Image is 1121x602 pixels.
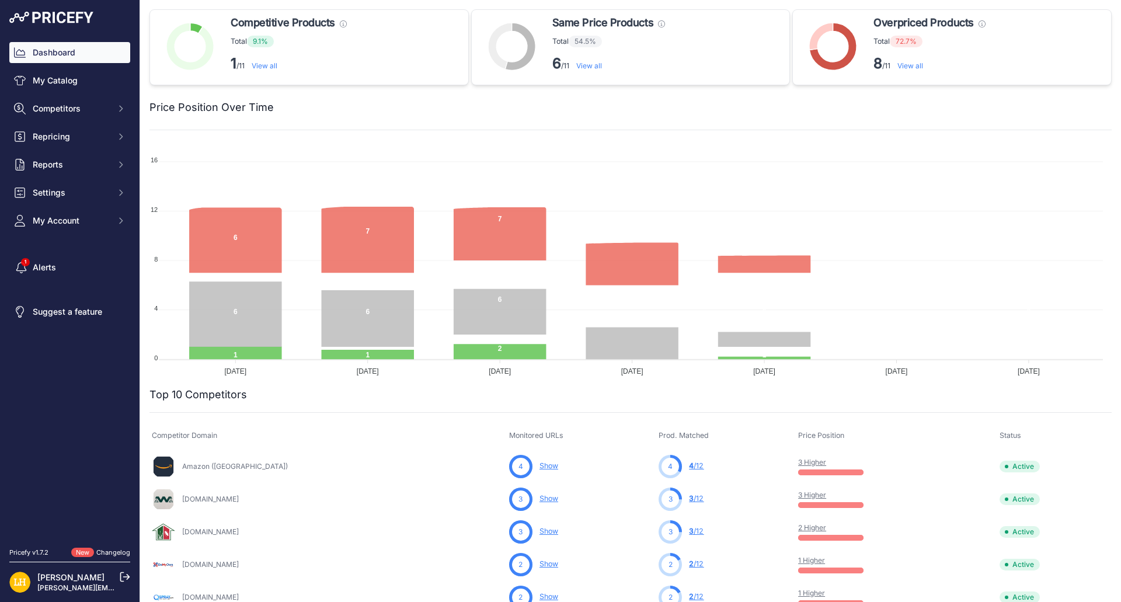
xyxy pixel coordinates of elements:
a: View all [576,61,602,70]
tspan: [DATE] [1018,367,1040,375]
span: Competitors [33,103,109,114]
span: 72.7% [890,36,922,47]
h2: Price Position Over Time [149,99,274,116]
a: 3 Higher [798,458,826,467]
span: Reports [33,159,109,170]
p: Total [231,36,347,47]
span: Same Price Products [552,15,653,31]
tspan: [DATE] [753,367,775,375]
span: Repricing [33,131,109,142]
strong: 1 [231,55,236,72]
p: /11 [873,54,985,73]
tspan: 0 [154,354,158,361]
span: 3 [518,527,523,537]
tspan: [DATE] [886,367,908,375]
a: 2 Higher [798,523,826,532]
a: [PERSON_NAME] [37,572,105,582]
span: 54.5% [569,36,602,47]
span: 9.1% [247,36,274,47]
span: Competitive Products [231,15,335,31]
tspan: [DATE] [357,367,379,375]
tspan: [DATE] [489,367,511,375]
a: [DOMAIN_NAME] [182,560,239,569]
span: 4 [689,461,694,470]
span: New [71,548,94,558]
a: [DOMAIN_NAME] [182,593,239,601]
span: Active [1000,461,1040,472]
a: 3/12 [689,527,704,535]
span: 3 [689,494,694,503]
span: Active [1000,493,1040,505]
div: Pricefy v1.7.2 [9,548,48,558]
span: 2 [669,559,673,570]
span: 2 [689,559,694,568]
p: Total [552,36,665,47]
a: Show [539,494,558,503]
span: Status [1000,431,1021,440]
span: 2 [518,559,523,570]
a: Show [539,559,558,568]
p: /11 [552,54,665,73]
strong: 6 [552,55,561,72]
span: Active [1000,526,1040,538]
span: 4 [668,461,673,472]
p: Total [873,36,985,47]
a: [DOMAIN_NAME] [182,495,239,503]
tspan: 4 [154,305,158,312]
span: Overpriced Products [873,15,973,31]
button: Settings [9,182,130,203]
span: My Account [33,215,109,227]
span: 4 [518,461,523,472]
a: View all [897,61,923,70]
a: Show [539,527,558,535]
a: My Catalog [9,70,130,91]
a: 2/12 [689,559,704,568]
img: Pricefy Logo [9,12,93,23]
a: Dashboard [9,42,130,63]
span: Settings [33,187,109,199]
a: Changelog [96,548,130,556]
a: Suggest a feature [9,301,130,322]
span: Price Position [798,431,844,440]
nav: Sidebar [9,42,130,534]
tspan: [DATE] [224,367,246,375]
a: Show [539,592,558,601]
a: 3 Higher [798,490,826,499]
a: 2/12 [689,592,704,601]
a: [PERSON_NAME][EMAIL_ADDRESS][DOMAIN_NAME] [37,583,217,592]
strong: 8 [873,55,882,72]
a: 4/12 [689,461,704,470]
a: [DOMAIN_NAME] [182,527,239,536]
span: 3 [518,494,523,504]
p: /11 [231,54,347,73]
a: 1 Higher [798,556,825,565]
a: 1 Higher [798,589,825,597]
a: 3/12 [689,494,704,503]
tspan: 8 [154,256,158,263]
a: Alerts [9,257,130,278]
a: View all [252,61,277,70]
button: My Account [9,210,130,231]
a: Show [539,461,558,470]
span: 2 [689,592,694,601]
span: Competitor Domain [152,431,217,440]
span: Active [1000,559,1040,570]
button: Competitors [9,98,130,119]
tspan: [DATE] [621,367,643,375]
tspan: 16 [151,156,158,163]
span: 3 [689,527,694,535]
span: 3 [669,494,673,504]
span: Monitored URLs [509,431,563,440]
span: 3 [669,527,673,537]
a: Amazon ([GEOGRAPHIC_DATA]) [182,462,288,471]
tspan: 12 [151,206,158,213]
button: Reports [9,154,130,175]
span: Prod. Matched [659,431,709,440]
button: Repricing [9,126,130,147]
h2: Top 10 Competitors [149,387,247,403]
